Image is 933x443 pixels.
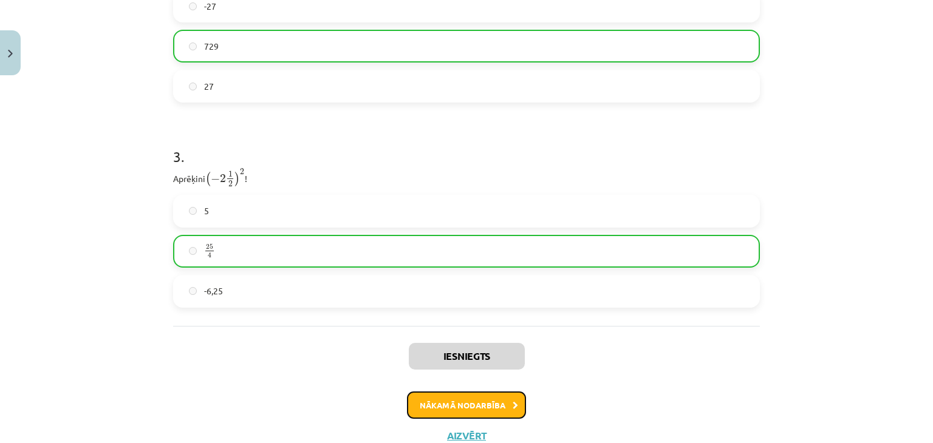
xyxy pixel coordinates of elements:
img: icon-close-lesson-0947bae3869378f0d4975bcd49f059093ad1ed9edebbc8119c70593378902aed.svg [8,50,13,58]
span: − [211,175,220,183]
span: -6,25 [204,285,223,297]
button: Nākamā nodarbība [407,391,526,419]
span: 5 [204,205,209,217]
span: ) [234,172,240,186]
span: 25 [206,244,213,249]
input: -27 [189,2,197,10]
input: 5 [189,207,197,215]
span: 2 [228,181,233,187]
span: 27 [204,80,214,93]
span: 729 [204,40,219,53]
span: 2 [220,174,226,183]
span: 4 [208,253,211,259]
span: 2 [240,169,244,175]
input: 27 [189,83,197,90]
button: Aizvērt [443,430,490,442]
input: -6,25 [189,287,197,295]
button: Iesniegts [409,343,525,370]
input: 729 [189,42,197,50]
span: 1 [228,171,233,177]
p: Aprēķini ! [173,168,760,188]
h1: 3 . [173,127,760,164]
span: ( [205,172,211,186]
